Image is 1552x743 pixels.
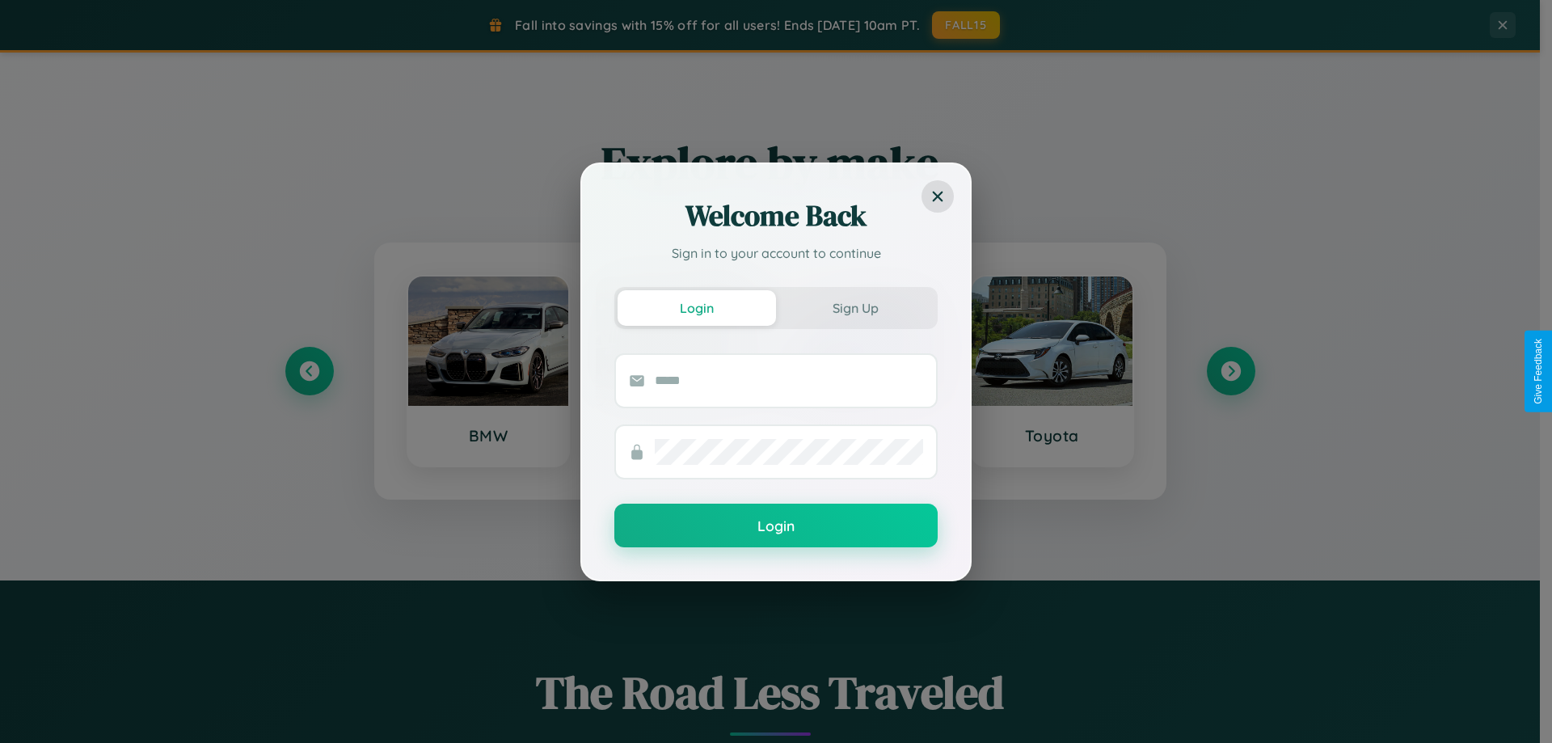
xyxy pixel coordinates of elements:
div: Give Feedback [1533,339,1544,404]
h2: Welcome Back [614,196,938,235]
button: Sign Up [776,290,934,326]
p: Sign in to your account to continue [614,243,938,263]
button: Login [614,504,938,547]
button: Login [618,290,776,326]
